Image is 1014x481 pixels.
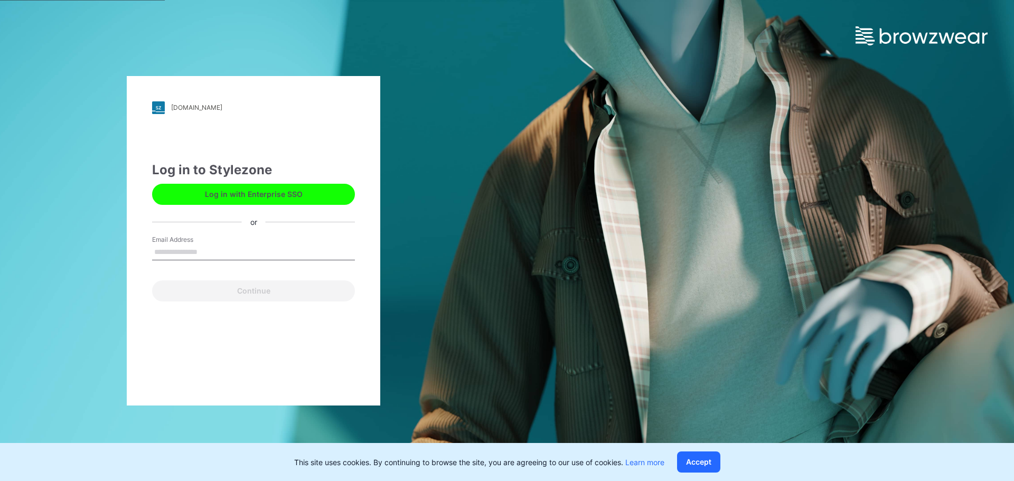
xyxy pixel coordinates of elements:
[152,184,355,205] button: Log in with Enterprise SSO
[625,458,664,467] a: Learn more
[171,103,222,111] div: [DOMAIN_NAME]
[152,101,165,114] img: stylezone-logo.562084cfcfab977791bfbf7441f1a819.svg
[152,161,355,180] div: Log in to Stylezone
[242,216,266,228] div: or
[152,235,226,244] label: Email Address
[856,26,988,45] img: browzwear-logo.e42bd6dac1945053ebaf764b6aa21510.svg
[294,457,664,468] p: This site uses cookies. By continuing to browse the site, you are agreeing to our use of cookies.
[152,101,355,114] a: [DOMAIN_NAME]
[677,451,720,473] button: Accept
